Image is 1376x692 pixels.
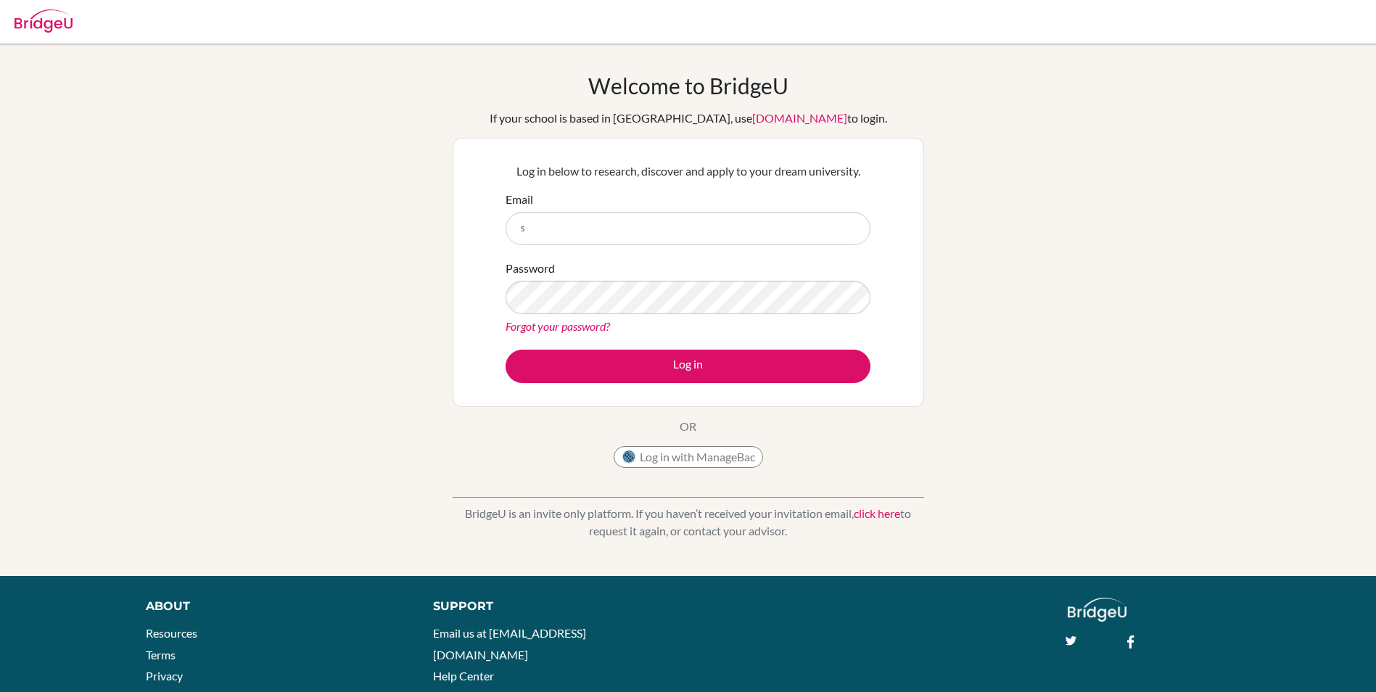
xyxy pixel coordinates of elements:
a: Forgot your password? [506,319,610,333]
p: Log in below to research, discover and apply to your dream university. [506,162,870,180]
button: Log in [506,350,870,383]
div: If your school is based in [GEOGRAPHIC_DATA], use to login. [490,110,887,127]
label: Password [506,260,555,277]
h1: Welcome to BridgeU [588,73,788,99]
a: Terms [146,648,176,662]
a: Privacy [146,669,183,683]
img: logo_white@2x-f4f0deed5e89b7ecb1c2cc34c3e3d731f90f0f143d5ea2071677605dd97b5244.png [1068,598,1126,622]
button: Log in with ManageBac [614,446,763,468]
a: Email us at [EMAIL_ADDRESS][DOMAIN_NAME] [433,626,586,662]
a: Help Center [433,669,494,683]
div: About [146,598,400,615]
label: Email [506,191,533,208]
a: Resources [146,626,197,640]
a: click here [854,506,900,520]
a: [DOMAIN_NAME] [752,111,847,125]
div: Support [433,598,671,615]
img: Bridge-U [15,9,73,33]
p: BridgeU is an invite only platform. If you haven’t received your invitation email, to request it ... [453,505,924,540]
p: OR [680,418,696,435]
